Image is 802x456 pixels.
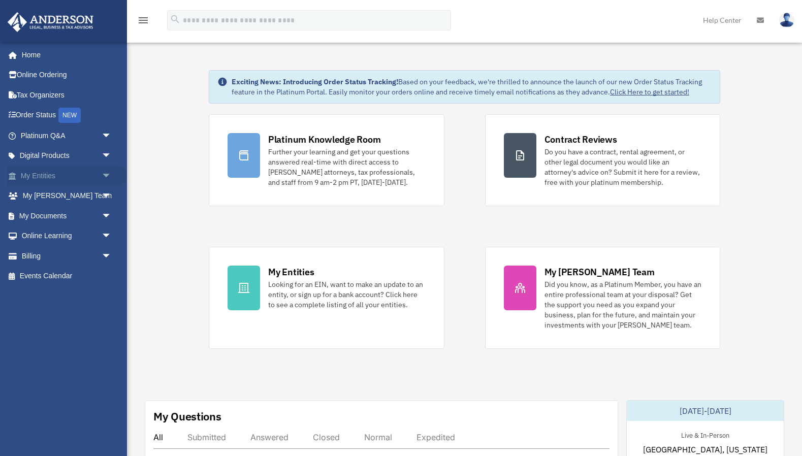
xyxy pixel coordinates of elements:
a: Tax Organizers [7,85,127,105]
div: Do you have a contract, rental agreement, or other legal document you would like an attorney's ad... [544,147,702,187]
a: Click Here to get started! [610,87,689,96]
img: User Pic [779,13,794,27]
div: My Entities [268,266,314,278]
strong: Exciting News: Introducing Order Status Tracking! [232,77,398,86]
i: menu [137,14,149,26]
div: NEW [58,108,81,123]
a: Contract Reviews Do you have a contract, rental agreement, or other legal document you would like... [485,114,721,206]
div: My [PERSON_NAME] Team [544,266,655,278]
img: Anderson Advisors Platinum Portal [5,12,97,32]
div: Closed [313,432,340,442]
div: Answered [250,432,288,442]
div: Based on your feedback, we're thrilled to announce the launch of our new Order Status Tracking fe... [232,77,712,97]
a: My Entitiesarrow_drop_down [7,166,127,186]
span: arrow_drop_down [102,186,122,207]
a: Home [7,45,122,65]
div: Contract Reviews [544,133,617,146]
i: search [170,14,181,25]
a: Platinum Q&Aarrow_drop_down [7,125,127,146]
a: My [PERSON_NAME] Team Did you know, as a Platinum Member, you have an entire professional team at... [485,247,721,349]
div: Looking for an EIN, want to make an update to an entity, or sign up for a bank account? Click her... [268,279,426,310]
span: [GEOGRAPHIC_DATA], [US_STATE] [643,443,767,455]
a: My [PERSON_NAME] Teamarrow_drop_down [7,186,127,206]
div: Platinum Knowledge Room [268,133,381,146]
a: Order StatusNEW [7,105,127,126]
a: Platinum Knowledge Room Further your learning and get your questions answered real-time with dire... [209,114,444,206]
a: menu [137,18,149,26]
span: arrow_drop_down [102,125,122,146]
div: Submitted [187,432,226,442]
span: arrow_drop_down [102,226,122,247]
a: Billingarrow_drop_down [7,246,127,266]
a: Events Calendar [7,266,127,286]
a: Online Learningarrow_drop_down [7,226,127,246]
a: My Documentsarrow_drop_down [7,206,127,226]
a: My Entities Looking for an EIN, want to make an update to an entity, or sign up for a bank accoun... [209,247,444,349]
span: arrow_drop_down [102,206,122,226]
div: [DATE]-[DATE] [627,401,784,421]
div: Further your learning and get your questions answered real-time with direct access to [PERSON_NAM... [268,147,426,187]
div: Live & In-Person [673,429,737,440]
div: Normal [364,432,392,442]
span: arrow_drop_down [102,246,122,267]
div: Expedited [416,432,455,442]
a: Digital Productsarrow_drop_down [7,146,127,166]
div: My Questions [153,409,221,424]
span: arrow_drop_down [102,166,122,186]
div: All [153,432,163,442]
span: arrow_drop_down [102,146,122,167]
div: Did you know, as a Platinum Member, you have an entire professional team at your disposal? Get th... [544,279,702,330]
a: Online Ordering [7,65,127,85]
